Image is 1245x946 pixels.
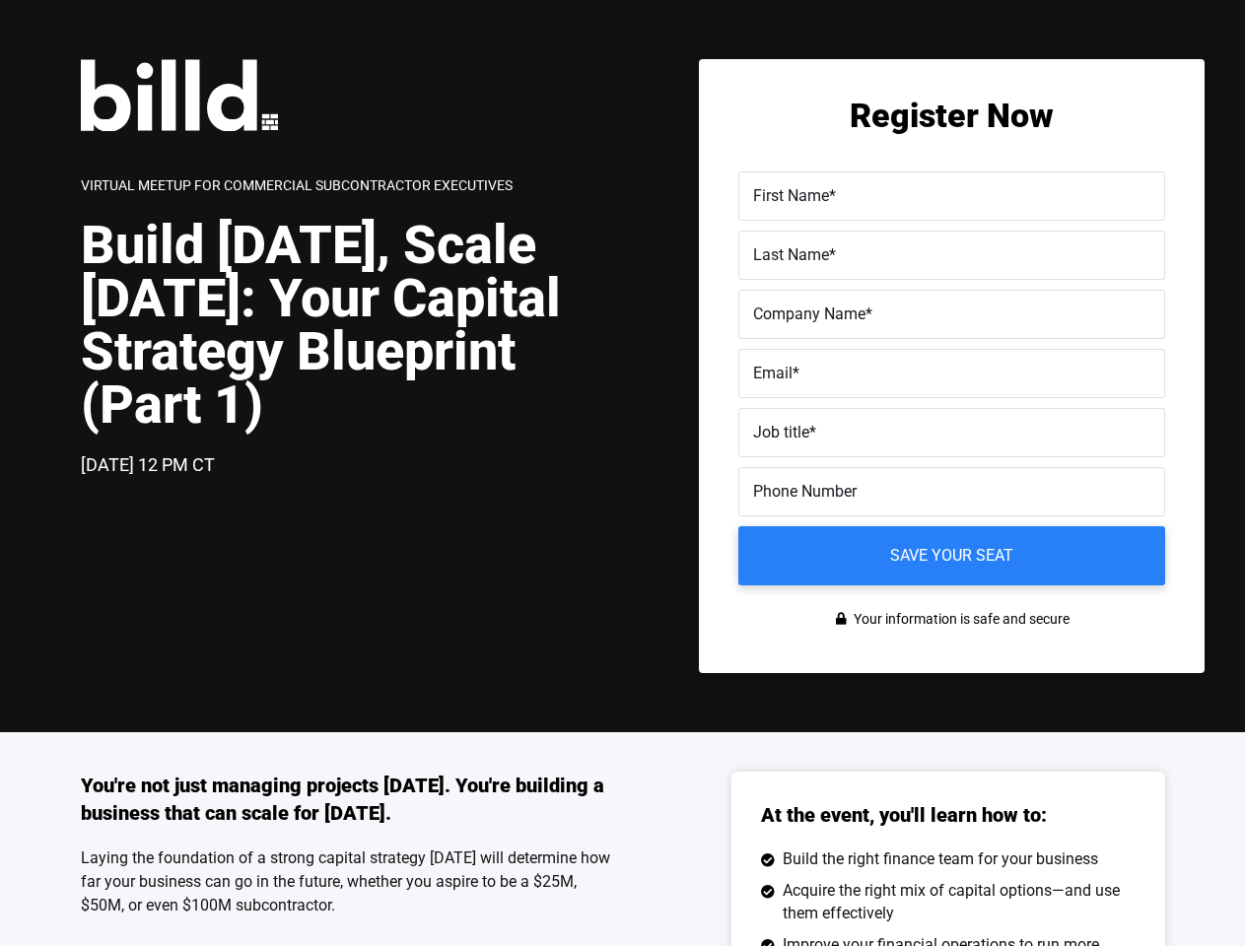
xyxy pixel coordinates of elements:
span: Last Name [753,245,829,264]
span: Email [753,364,793,382]
h3: At the event, you'll learn how to: [761,801,1047,829]
span: [DATE] 12 PM CT [81,454,215,475]
span: Build the right finance team for your business [778,848,1098,870]
span: First Name [753,186,829,205]
input: Save your seat [738,526,1165,585]
h3: You're not just managing projects [DATE]. You're building a business that can scale for [DATE]. [81,772,623,827]
span: Virtual Meetup for Commercial Subcontractor Executives [81,177,513,193]
span: Phone Number [753,482,857,501]
span: Acquire the right mix of capital options—and use them effectively [778,880,1136,924]
p: Laying the foundation of a strong capital strategy [DATE] will determine how far your business ca... [81,846,623,917]
span: Your information is safe and secure [849,605,1070,634]
h2: Register Now [738,99,1165,132]
span: Job title [753,423,809,441]
span: Company Name [753,304,865,323]
h1: Build [DATE], Scale [DATE]: Your Capital Strategy Blueprint (Part 1) [81,219,623,432]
